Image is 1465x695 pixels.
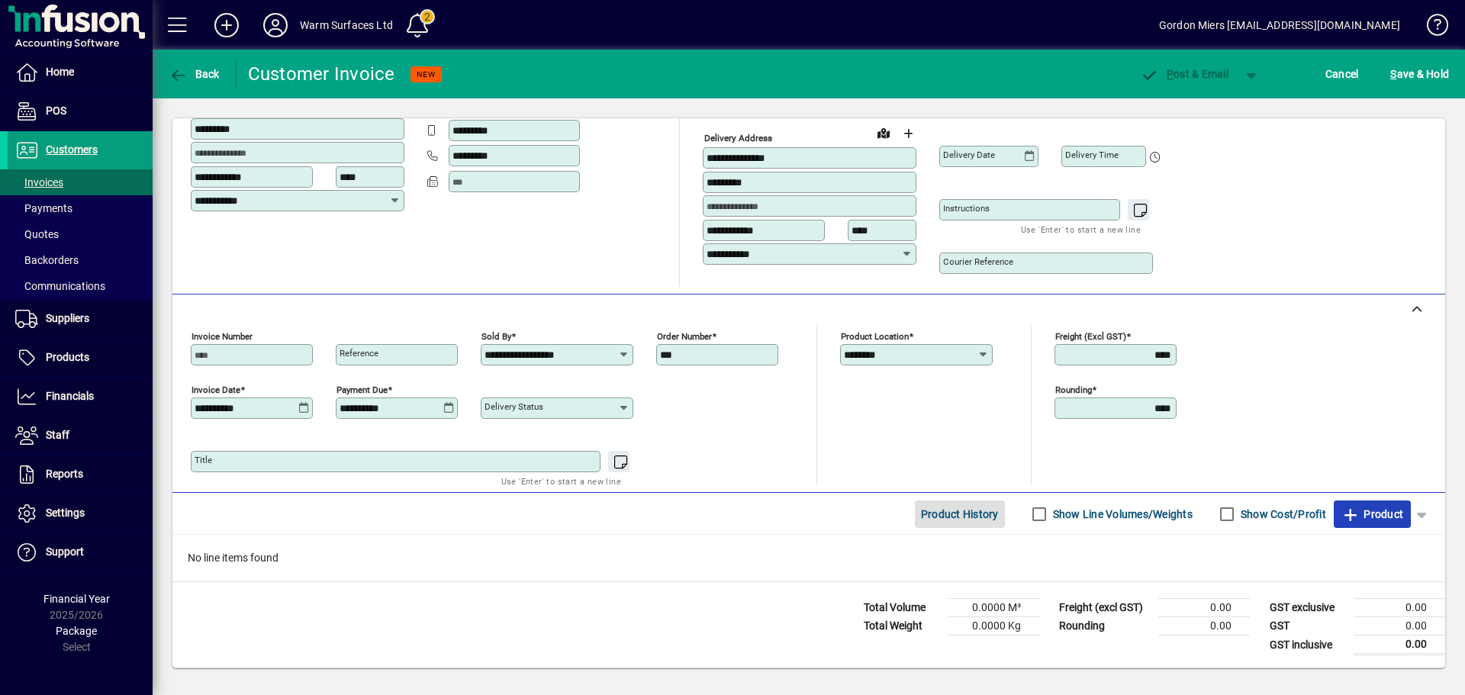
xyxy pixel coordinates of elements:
a: Staff [8,417,153,455]
label: Show Cost/Profit [1238,507,1326,522]
mat-label: Sold by [481,331,511,342]
a: Communications [8,273,153,299]
mat-label: Courier Reference [943,256,1013,267]
span: ave & Hold [1390,62,1449,86]
mat-label: Invoice number [192,331,253,342]
span: S [1390,68,1396,80]
mat-label: Delivery time [1065,150,1119,160]
span: Backorders [15,254,79,266]
span: Product History [921,502,999,526]
span: Suppliers [46,312,89,324]
div: Customer Invoice [248,62,395,86]
mat-label: Payment due [336,385,388,395]
a: Quotes [8,221,153,247]
mat-label: Reference [340,348,378,359]
span: Products [46,351,89,363]
span: Product [1341,502,1403,526]
span: Customers [46,143,98,156]
mat-hint: Use 'Enter' to start a new line [1021,220,1141,238]
a: Reports [8,455,153,494]
span: NEW [417,69,436,79]
mat-label: Order number [657,331,712,342]
span: Home [46,66,74,78]
div: Gordon Miers [EMAIL_ADDRESS][DOMAIN_NAME] [1159,13,1400,37]
mat-label: Instructions [943,203,990,214]
a: Suppliers [8,300,153,338]
button: Add [202,11,251,39]
td: GST [1262,617,1354,635]
mat-label: Freight (excl GST) [1055,331,1126,342]
mat-label: Product location [841,331,909,342]
span: P [1167,68,1174,80]
td: 0.00 [1158,599,1250,617]
button: Choose address [896,121,920,146]
mat-label: Delivery date [943,150,995,160]
mat-hint: Use 'Enter' to start a new line [501,472,621,490]
a: Products [8,339,153,377]
span: Communications [15,280,105,292]
span: Financials [46,390,94,402]
td: 0.00 [1354,635,1445,655]
mat-label: Title [195,455,212,465]
button: Product [1334,500,1411,528]
mat-label: Rounding [1055,385,1092,395]
button: Product History [915,500,1005,528]
a: Financials [8,378,153,416]
span: Staff [46,429,69,441]
button: Cancel [1322,60,1363,88]
td: GST inclusive [1262,635,1354,655]
span: Package [56,625,97,637]
a: POS [8,92,153,130]
td: Rounding [1051,617,1158,635]
span: Cancel [1325,62,1359,86]
span: Payments [15,202,72,214]
span: ost & Email [1140,68,1228,80]
td: 0.00 [1354,599,1445,617]
a: Payments [8,195,153,221]
a: Invoices [8,169,153,195]
button: Back [165,60,224,88]
a: Knowledge Base [1415,3,1446,53]
a: View on map [871,121,896,145]
td: GST exclusive [1262,599,1354,617]
span: Back [169,68,220,80]
td: Total Volume [856,599,948,617]
mat-label: Invoice date [192,385,240,395]
span: POS [46,105,66,117]
mat-label: Delivery status [485,401,543,412]
label: Show Line Volumes/Weights [1050,507,1193,522]
span: Quotes [15,228,59,240]
a: Backorders [8,247,153,273]
div: No line items found [172,535,1445,581]
a: Home [8,53,153,92]
a: Support [8,533,153,571]
div: Warm Surfaces Ltd [300,13,393,37]
td: Freight (excl GST) [1051,599,1158,617]
td: 0.0000 M³ [948,599,1039,617]
td: 0.00 [1354,617,1445,635]
a: Settings [8,494,153,533]
td: 0.0000 Kg [948,617,1039,635]
span: Invoices [15,176,63,188]
span: Support [46,545,84,558]
td: 0.00 [1158,617,1250,635]
app-page-header-button: Back [153,60,237,88]
td: Total Weight [856,617,948,635]
button: Profile [251,11,300,39]
button: Post & Email [1132,60,1236,88]
span: Reports [46,468,83,480]
span: Financial Year [43,593,110,605]
span: Settings [46,507,85,519]
button: Save & Hold [1386,60,1453,88]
